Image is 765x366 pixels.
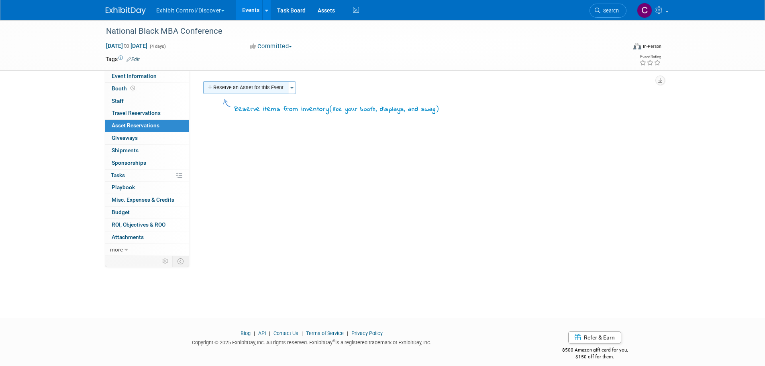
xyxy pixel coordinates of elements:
[112,110,161,116] span: Travel Reservations
[637,3,652,18] img: CJ Stegner
[106,55,140,63] td: Tags
[234,104,439,115] div: Reserve items from inventory
[105,244,189,256] a: more
[579,42,662,54] div: Event Format
[112,184,135,190] span: Playbook
[110,246,123,253] span: more
[351,330,383,336] a: Privacy Policy
[258,330,266,336] a: API
[203,81,288,94] button: Reserve an Asset for this Event
[530,341,660,360] div: $500 Amazon gift card for you,
[106,42,148,49] span: [DATE] [DATE]
[103,24,614,39] div: National Black MBA Conference
[106,337,518,346] div: Copyright © 2025 ExhibitDay, Inc. All rights reserved. ExhibitDay is a registered trademark of Ex...
[149,44,166,49] span: (4 days)
[590,4,626,18] a: Search
[105,132,189,144] a: Giveaways
[300,330,305,336] span: |
[105,157,189,169] a: Sponsorships
[241,330,251,336] a: Blog
[112,221,165,228] span: ROI, Objectives & ROO
[105,194,189,206] a: Misc. Expenses & Credits
[126,57,140,62] a: Edit
[112,73,157,79] span: Event Information
[112,85,137,92] span: Booth
[105,207,189,219] a: Budget
[112,135,138,141] span: Giveaways
[105,95,189,107] a: Staff
[105,182,189,194] a: Playbook
[112,209,130,215] span: Budget
[112,159,146,166] span: Sponsorships
[306,330,344,336] a: Terms of Service
[129,85,137,91] span: Booth not reserved yet
[247,42,295,51] button: Committed
[105,170,189,182] a: Tasks
[267,330,272,336] span: |
[639,55,661,59] div: Event Rating
[252,330,257,336] span: |
[112,234,144,240] span: Attachments
[530,354,660,360] div: $150 off for them.
[333,339,335,343] sup: ®
[112,196,174,203] span: Misc. Expenses & Credits
[112,147,139,153] span: Shipments
[568,331,621,344] a: Refer & Earn
[172,256,189,266] td: Toggle Event Tabs
[105,70,189,82] a: Event Information
[329,104,333,112] span: (
[105,231,189,243] a: Attachments
[643,43,661,49] div: In-Person
[105,145,189,157] a: Shipments
[600,8,619,14] span: Search
[111,172,125,178] span: Tasks
[105,120,189,132] a: Asset Reservations
[105,107,189,119] a: Travel Reservations
[345,330,350,336] span: |
[106,7,146,15] img: ExhibitDay
[105,83,189,95] a: Booth
[333,105,436,114] span: like your booth, displays, and swag
[112,122,159,129] span: Asset Reservations
[123,43,131,49] span: to
[633,43,641,49] img: Format-Inperson.png
[436,104,439,112] span: )
[159,256,173,266] td: Personalize Event Tab Strip
[112,98,124,104] span: Staff
[105,219,189,231] a: ROI, Objectives & ROO
[273,330,298,336] a: Contact Us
